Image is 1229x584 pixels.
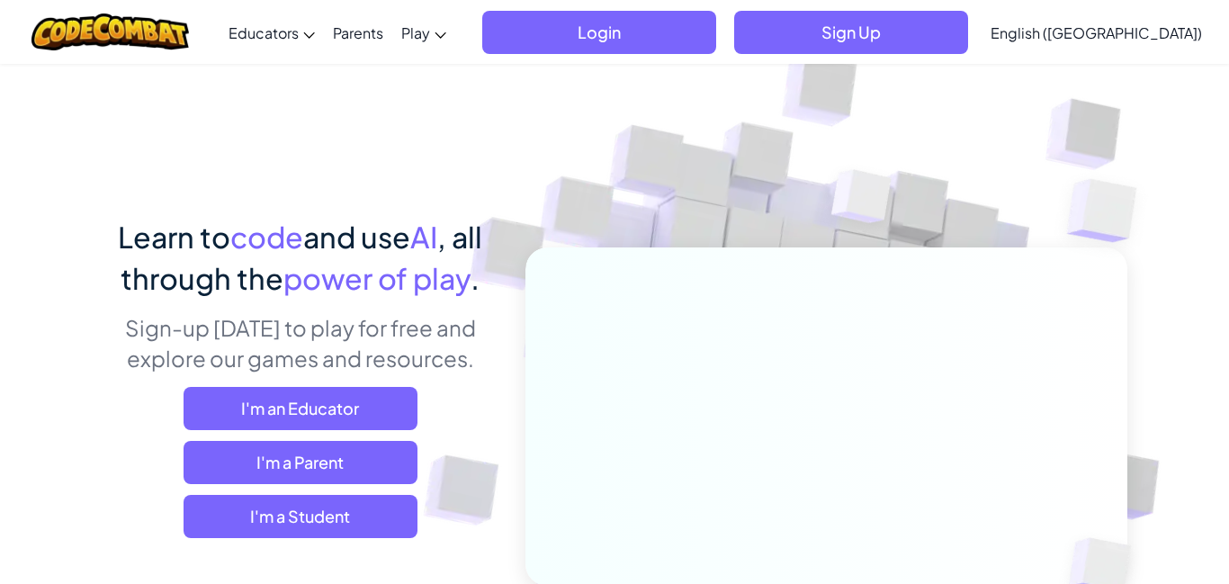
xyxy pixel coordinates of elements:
a: I'm an Educator [184,387,417,430]
button: Sign Up [734,11,968,54]
img: CodeCombat logo [31,13,189,50]
a: English ([GEOGRAPHIC_DATA]) [982,8,1211,57]
button: I'm a Student [184,495,417,538]
span: and use [303,219,410,255]
span: Play [401,23,430,42]
a: Educators [220,8,324,57]
a: Play [392,8,455,57]
p: Sign-up [DATE] to play for free and explore our games and resources. [102,312,498,373]
span: . [471,260,480,296]
span: code [230,219,303,255]
span: Educators [229,23,299,42]
img: Overlap cubes [798,134,928,268]
span: English ([GEOGRAPHIC_DATA]) [991,23,1202,42]
span: power of play [283,260,471,296]
button: Login [482,11,716,54]
span: Learn to [118,219,230,255]
span: AI [410,219,437,255]
img: Overlap cubes [1031,135,1187,287]
a: Parents [324,8,392,57]
a: I'm a Parent [184,441,417,484]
